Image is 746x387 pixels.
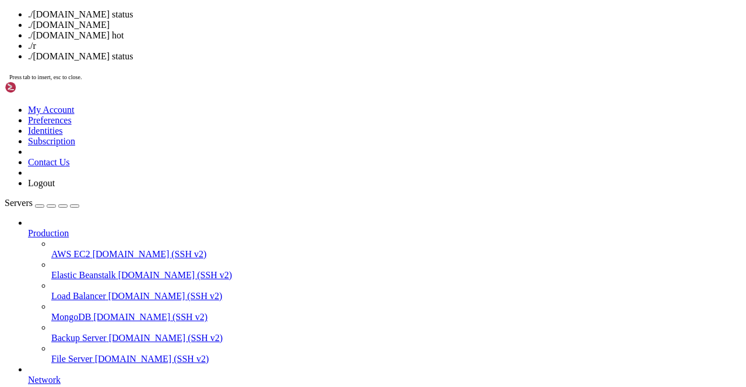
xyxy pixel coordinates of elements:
span: File Server [51,354,93,364]
li: ./r [28,41,741,51]
span: Backup Server [51,333,107,343]
li: Backup Server [DOMAIN_NAME] (SSH v2) [51,322,741,343]
img: Shellngn [5,81,72,93]
span: [DOMAIN_NAME] (SSH v2) [93,249,207,259]
x-row: | |__| (_) | .` | | |/ _ \| _ \ (_) | [5,69,594,74]
a: MongoDB [DOMAIN_NAME] (SSH v2) [51,312,741,322]
li: ./[DOMAIN_NAME] status [28,51,741,62]
li: ./[DOMAIN_NAME] [28,20,741,30]
x-row: * Management: [URL][DOMAIN_NAME] [5,22,594,28]
li: Production [28,218,741,364]
span: MongoDB [51,312,91,322]
x-row: / ___/___ _ _ _____ _ ___ ___ [5,57,594,63]
span: [DOMAIN_NAME] (SSH v2) [95,354,209,364]
li: ./[DOMAIN_NAME] hot [28,30,741,41]
li: Elastic Beanstalk [DOMAIN_NAME] (SSH v2) [51,260,741,281]
x-row: _____ [5,51,594,57]
div: (34, 21) [112,127,115,133]
span: Production [28,228,69,238]
a: Elastic Beanstalk [DOMAIN_NAME] (SSH v2) [51,270,741,281]
span: Press tab to insert, esc to close. [9,74,82,80]
x-row: Last login: [DATE] from [TECHNICAL_ID] [5,115,594,121]
x-row: please don't hesitate to contact us at [EMAIL_ADDRESS][DOMAIN_NAME]. [5,104,594,109]
x-row: | | / _ \| \| |_ _/ \ | _ )/ _ \ [5,63,594,69]
x-row: Welcome! [5,86,594,92]
a: AWS EC2 [DOMAIN_NAME] (SSH v2) [51,249,741,260]
a: Subscription [28,136,75,146]
x-row: Welcome to Ubuntu 22.04.5 LTS (GNU/Linux 5.15.0-25-generic x86_64) [5,5,594,10]
li: ./[DOMAIN_NAME] status [28,9,741,20]
a: My Account [28,105,75,115]
a: Identities [28,126,63,136]
x-row: * Documentation: [URL][DOMAIN_NAME] [5,16,594,22]
a: Servers [5,198,79,208]
li: AWS EC2 [DOMAIN_NAME] (SSH v2) [51,239,741,260]
a: Network [28,375,741,385]
a: Backup Server [DOMAIN_NAME] (SSH v2) [51,333,741,343]
li: File Server [DOMAIN_NAME] (SSH v2) [51,343,741,364]
li: MongoDB [DOMAIN_NAME] (SSH v2) [51,301,741,322]
span: [DOMAIN_NAME] (SSH v2) [108,291,223,301]
x-row: \____\___/|_|\_| |_/_/ \_|___/\___/ [5,74,594,80]
span: Load Balancer [51,291,106,301]
a: Contact Us [28,157,70,167]
x-row: This server is hosted by Contabo. If you have any questions or need help, [5,98,594,104]
span: Network [28,375,61,385]
a: File Server [DOMAIN_NAME] (SSH v2) [51,354,741,364]
x-row: Run 'do-release-upgrade' to upgrade to it. [5,40,594,45]
span: Elastic Beanstalk [51,270,116,280]
li: Load Balancer [DOMAIN_NAME] (SSH v2) [51,281,741,301]
x-row: root@vmi2643225:~# docker exec -it telegram-claim-bot /bin/bash [5,121,594,127]
a: Preferences [28,115,72,125]
span: AWS EC2 [51,249,90,259]
a: Load Balancer [DOMAIN_NAME] (SSH v2) [51,291,741,301]
x-row: root@6a8228daed0b:/usr/src/app# ./ [5,127,594,133]
x-row: New release '24.04.3 LTS' available. [5,34,594,40]
a: Logout [28,178,55,188]
x-row: * Support: [URL][DOMAIN_NAME] [5,28,594,34]
a: Production [28,228,741,239]
span: [DOMAIN_NAME] (SSH v2) [93,312,207,322]
span: [DOMAIN_NAME] (SSH v2) [118,270,233,280]
span: [DOMAIN_NAME] (SSH v2) [109,333,223,343]
span: Servers [5,198,33,208]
